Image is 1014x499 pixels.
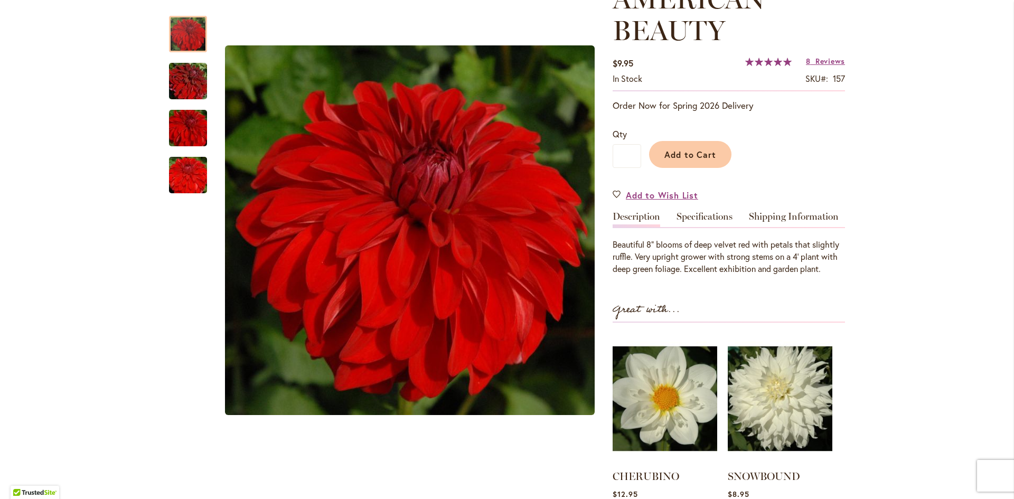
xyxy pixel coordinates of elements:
[169,5,218,52] div: AMERICAN BEAUTY
[728,489,749,499] span: $8.95
[728,470,800,483] a: SNOWBOUND
[677,212,733,227] a: Specifications
[805,73,828,84] strong: SKU
[745,58,792,66] div: 100%
[169,99,218,146] div: AMERICAN BEAUTY
[728,333,832,464] img: SNOWBOUND
[613,58,633,69] span: $9.95
[613,73,642,85] div: Availability
[613,189,698,201] a: Add to Wish List
[613,301,680,318] strong: Great with...
[613,470,679,483] a: CHERUBINO
[218,5,651,456] div: Product Images
[806,56,811,66] span: 8
[613,212,660,227] a: Description
[150,103,226,154] img: AMERICAN BEAUTY
[613,128,627,139] span: Qty
[8,462,37,491] iframe: Launch Accessibility Center
[749,212,839,227] a: Shipping Information
[150,56,226,107] img: AMERICAN BEAUTY
[806,56,845,66] a: 8 Reviews
[664,149,717,160] span: Add to Cart
[218,5,602,456] div: AMERICAN BEAUTY
[613,73,642,84] span: In stock
[613,489,638,499] span: $12.95
[815,56,845,66] span: Reviews
[649,141,731,168] button: Add to Cart
[150,150,226,201] img: AMERICAN BEAUTY
[225,45,595,415] img: AMERICAN BEAUTY
[613,333,717,464] img: CHERUBINO
[169,146,207,193] div: AMERICAN BEAUTY
[613,239,845,275] div: Beautiful 8” blooms of deep velvet red with petals that slightly ruffle. Very upright grower with...
[613,99,845,112] p: Order Now for Spring 2026 Delivery
[169,52,218,99] div: AMERICAN BEAUTY
[218,5,602,456] div: AMERICAN BEAUTYAMERICAN BEAUTYAMERICAN BEAUTY
[833,73,845,85] div: 157
[626,189,698,201] span: Add to Wish List
[613,212,845,275] div: Detailed Product Info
